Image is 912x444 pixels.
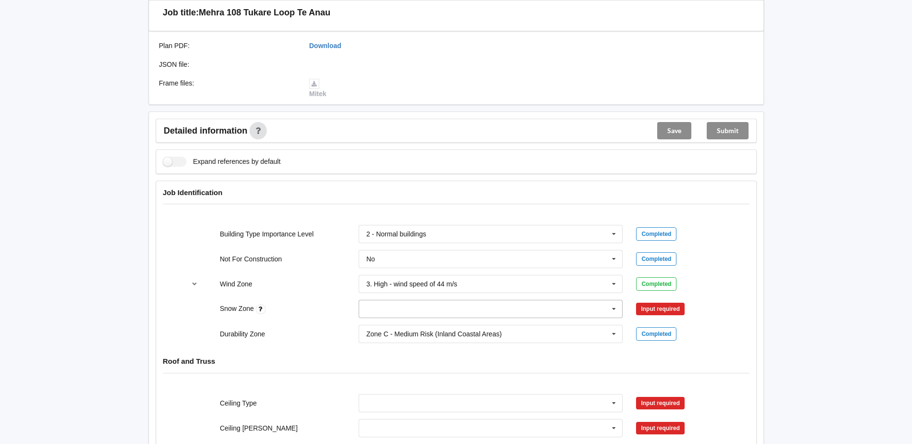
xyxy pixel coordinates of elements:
[636,303,685,315] div: Input required
[220,230,313,238] label: Building Type Importance Level
[636,227,676,241] div: Completed
[220,424,298,432] label: Ceiling [PERSON_NAME]
[152,41,303,50] div: Plan PDF :
[366,331,502,337] div: Zone C - Medium Risk (Inland Coastal Areas)
[636,397,685,409] div: Input required
[636,327,676,341] div: Completed
[366,231,426,237] div: 2 - Normal buildings
[309,42,341,49] a: Download
[163,357,750,366] h4: Roof and Truss
[220,255,282,263] label: Not For Construction
[164,126,248,135] span: Detailed information
[366,281,457,287] div: 3. High - wind speed of 44 m/s
[220,399,257,407] label: Ceiling Type
[220,280,252,288] label: Wind Zone
[152,60,303,69] div: JSON file :
[636,277,676,291] div: Completed
[163,7,199,18] h3: Job title:
[220,330,265,338] label: Durability Zone
[152,78,303,99] div: Frame files :
[220,305,256,312] label: Snow Zone
[636,422,685,434] div: Input required
[199,7,331,18] h3: Mehra 108 Tukare Loop Te Anau
[309,79,326,98] a: Mitek
[185,275,204,293] button: reference-toggle
[636,252,676,266] div: Completed
[366,256,375,262] div: No
[163,157,281,167] label: Expand references by default
[163,188,750,197] h4: Job Identification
